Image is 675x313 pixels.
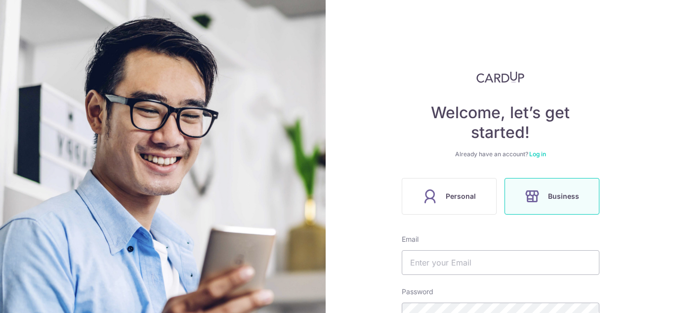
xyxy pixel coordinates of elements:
[476,71,525,83] img: CardUp Logo
[402,287,433,297] label: Password
[548,190,579,202] span: Business
[501,178,603,215] a: Business
[402,150,599,158] div: Already have an account?
[398,178,501,215] a: Personal
[529,150,546,158] a: Log in
[402,234,419,244] label: Email
[402,250,599,275] input: Enter your Email
[402,103,599,142] h4: Welcome, let’s get started!
[446,190,476,202] span: Personal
